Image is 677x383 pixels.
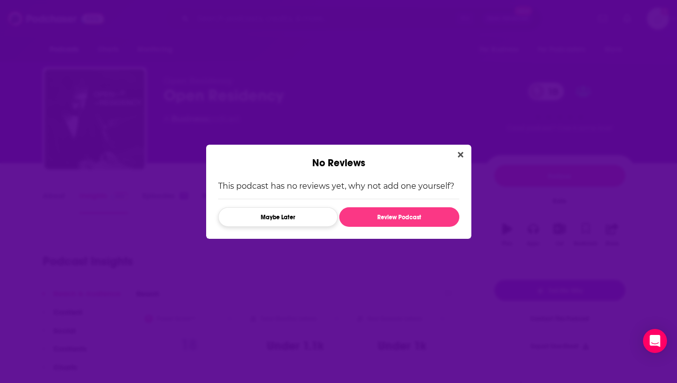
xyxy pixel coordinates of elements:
button: Review Podcast [339,207,459,227]
p: This podcast has no reviews yet, why not add one yourself? [218,181,459,191]
div: No Reviews [206,145,471,169]
button: Maybe Later [218,207,338,227]
button: Close [454,149,467,161]
div: Open Intercom Messenger [643,329,667,353]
